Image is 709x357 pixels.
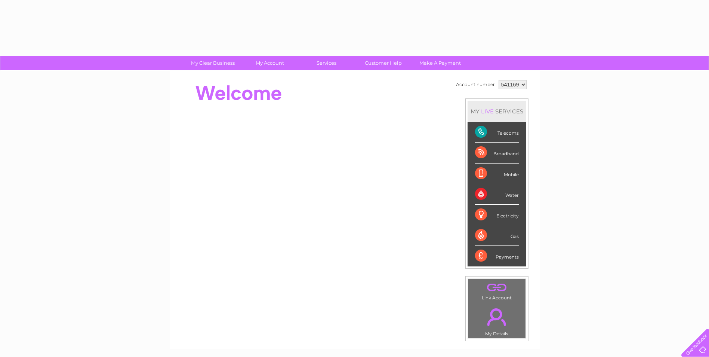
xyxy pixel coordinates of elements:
a: My Account [239,56,300,70]
div: Broadband [475,143,519,163]
div: Water [475,184,519,205]
td: My Details [468,302,526,339]
td: Link Account [468,279,526,302]
div: Telecoms [475,122,519,143]
a: . [470,281,524,294]
div: Payments [475,246,519,266]
a: Services [296,56,357,70]
div: MY SERVICES [468,101,526,122]
a: Customer Help [352,56,414,70]
div: LIVE [480,108,495,115]
a: Make A Payment [409,56,471,70]
td: Account number [454,78,497,91]
a: My Clear Business [182,56,244,70]
a: . [470,304,524,330]
div: Gas [475,225,519,246]
div: Electricity [475,205,519,225]
div: Mobile [475,164,519,184]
